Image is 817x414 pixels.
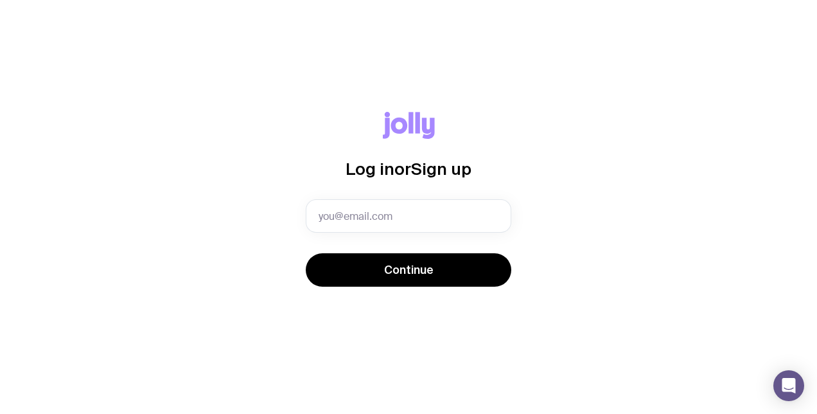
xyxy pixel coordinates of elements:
span: Sign up [411,159,471,178]
span: Continue [384,262,434,278]
div: Open Intercom Messenger [773,370,804,401]
span: or [394,159,411,178]
span: Log in [346,159,394,178]
button: Continue [306,253,511,287]
input: you@email.com [306,199,511,233]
